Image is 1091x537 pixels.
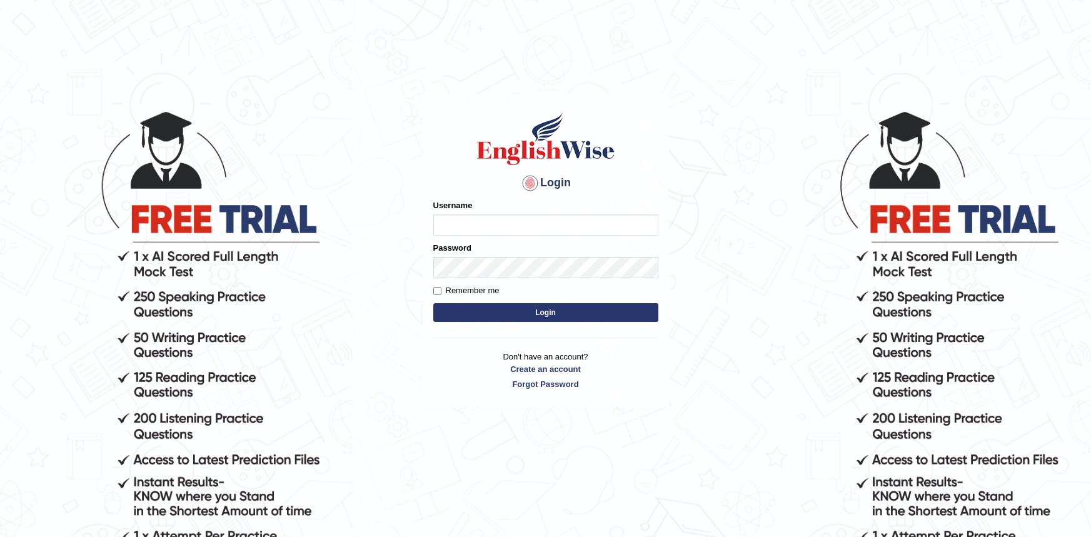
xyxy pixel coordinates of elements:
input: Remember me [433,287,441,295]
a: Create an account [433,363,658,375]
label: Username [433,199,473,211]
a: Forgot Password [433,378,658,390]
label: Password [433,242,471,254]
h4: Login [433,173,658,193]
button: Login [433,303,658,322]
p: Don't have an account? [433,351,658,389]
label: Remember me [433,284,500,297]
img: Logo of English Wise sign in for intelligent practice with AI [475,111,617,167]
